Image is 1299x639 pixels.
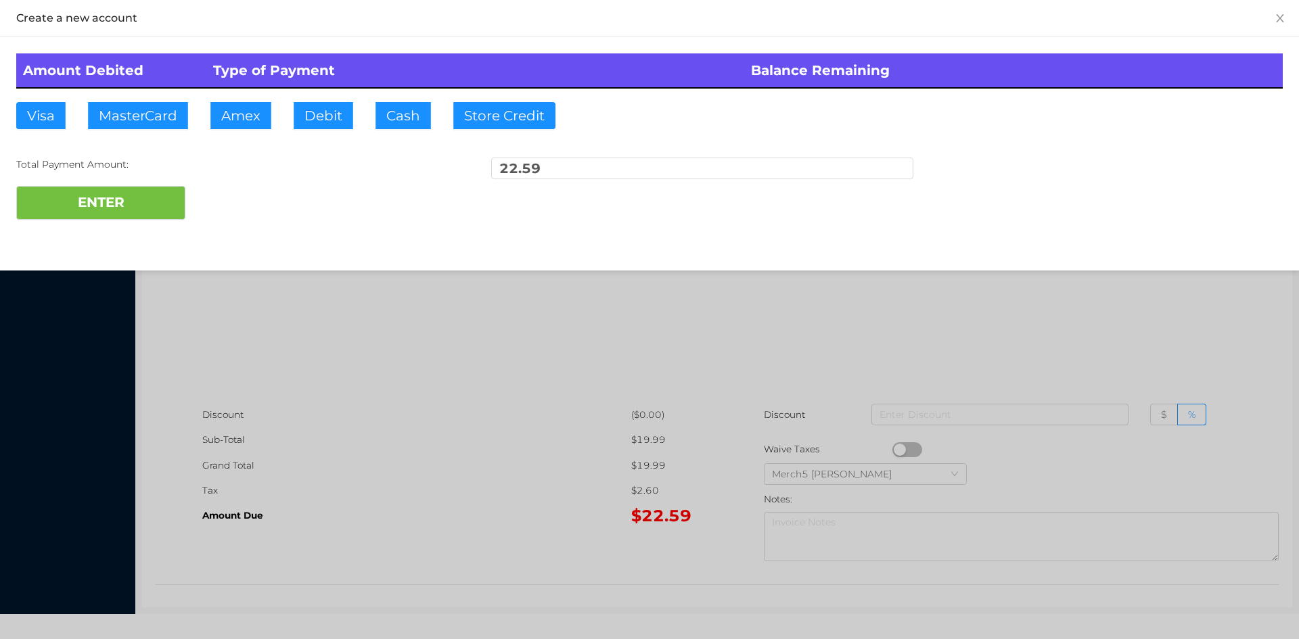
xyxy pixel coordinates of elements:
[453,102,555,129] button: Store Credit
[206,53,745,88] th: Type of Payment
[294,102,353,129] button: Debit
[744,53,1283,88] th: Balance Remaining
[16,53,206,88] th: Amount Debited
[1275,13,1285,24] i: icon: close
[16,102,66,129] button: Visa
[16,186,185,220] button: ENTER
[375,102,431,129] button: Cash
[16,158,438,172] div: Total Payment Amount:
[16,11,1283,26] div: Create a new account
[210,102,271,129] button: Amex
[88,102,188,129] button: MasterCard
